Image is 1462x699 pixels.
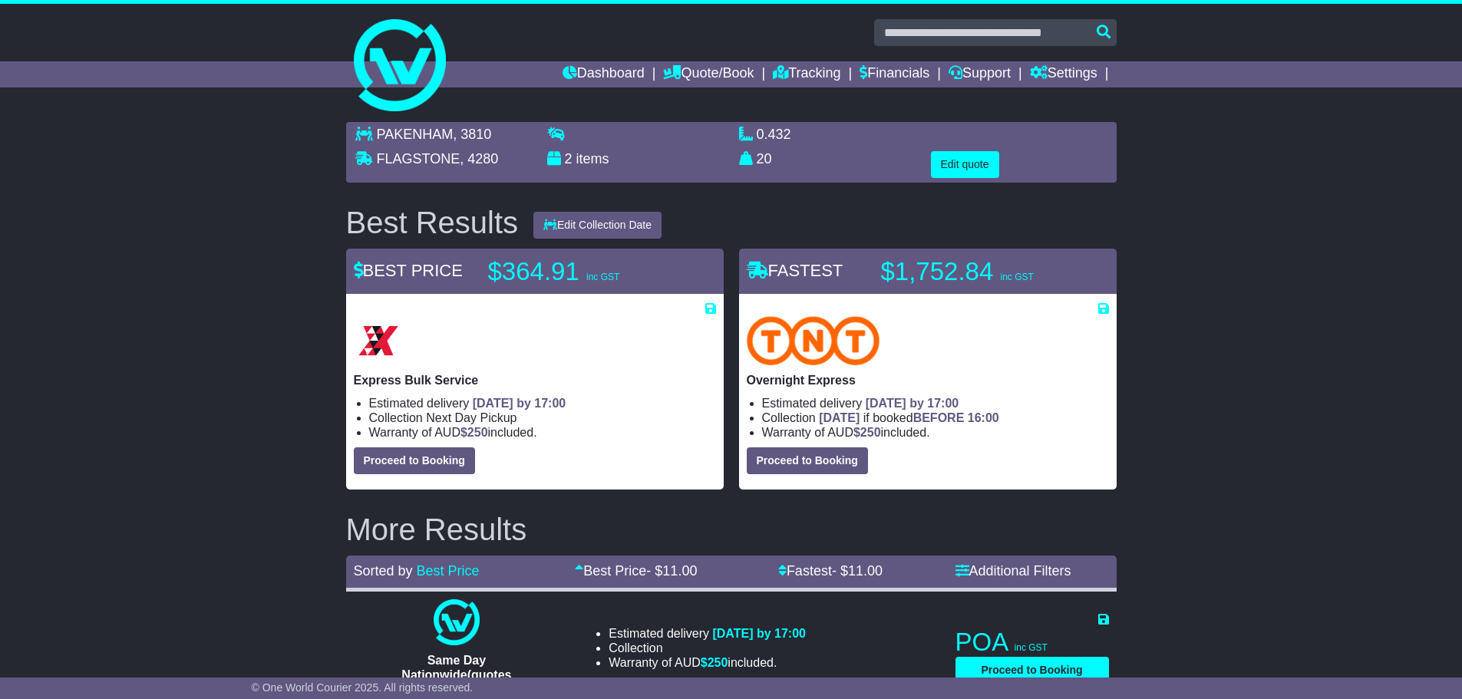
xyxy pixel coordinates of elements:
[354,373,716,387] p: Express Bulk Service
[701,656,728,669] span: $
[819,411,998,424] span: if booked
[488,256,680,287] p: $364.91
[369,425,716,440] li: Warranty of AUD included.
[853,426,881,439] span: $
[757,151,772,167] span: 20
[747,261,843,280] span: FASTEST
[931,151,999,178] button: Edit quote
[533,212,662,239] button: Edit Collection Date
[346,513,1117,546] h2: More Results
[565,151,573,167] span: 2
[762,396,1109,410] li: Estimated delivery
[1000,272,1033,282] span: inc GST
[401,654,511,696] span: Same Day Nationwide(quotes take 0.5-1 hour)
[757,127,791,142] span: 0.432
[1030,61,1097,87] a: Settings
[575,563,697,579] a: Best Price- $11.00
[712,627,806,640] span: [DATE] by 17:00
[955,627,1109,658] p: POA
[453,127,491,142] span: , 3810
[762,410,1109,425] li: Collection
[460,426,488,439] span: $
[252,681,474,694] span: © One World Courier 2025. All rights reserved.
[369,396,716,410] li: Estimated delivery
[762,425,1109,440] li: Warranty of AUD included.
[377,127,454,142] span: PAKENHAM
[860,426,881,439] span: 250
[354,447,475,474] button: Proceed to Booking
[832,563,883,579] span: - $
[848,563,883,579] span: 11.00
[778,563,883,579] a: Fastest- $11.00
[663,61,754,87] a: Quote/Book
[563,61,645,87] a: Dashboard
[646,563,697,579] span: - $
[747,316,880,365] img: TNT Domestic: Overnight Express
[955,657,1109,684] button: Proceed to Booking
[473,397,566,410] span: [DATE] by 17:00
[866,397,959,410] span: [DATE] by 17:00
[609,641,806,655] li: Collection
[460,151,498,167] span: , 4280
[417,563,480,579] a: Best Price
[968,411,999,424] span: 16:00
[354,261,463,280] span: BEST PRICE
[369,410,716,425] li: Collection
[354,316,403,365] img: Border Express: Express Bulk Service
[609,626,806,641] li: Estimated delivery
[338,206,526,239] div: Best Results
[662,563,697,579] span: 11.00
[773,61,840,87] a: Tracking
[881,256,1073,287] p: $1,752.84
[586,272,619,282] span: inc GST
[747,447,868,474] button: Proceed to Booking
[434,599,480,645] img: One World Courier: Same Day Nationwide(quotes take 0.5-1 hour)
[354,563,413,579] span: Sorted by
[955,563,1071,579] a: Additional Filters
[747,373,1109,387] p: Overnight Express
[1015,642,1048,653] span: inc GST
[377,151,460,167] span: FLAGSTONE
[576,151,609,167] span: items
[426,411,516,424] span: Next Day Pickup
[949,61,1011,87] a: Support
[860,61,929,87] a: Financials
[467,426,488,439] span: 250
[708,656,728,669] span: 250
[819,411,860,424] span: [DATE]
[609,655,806,670] li: Warranty of AUD included.
[913,411,965,424] span: BEFORE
